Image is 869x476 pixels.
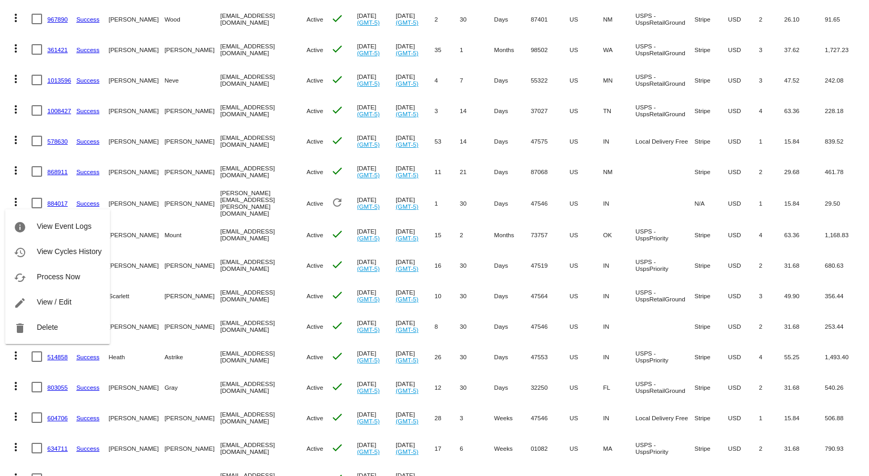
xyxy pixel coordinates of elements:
[37,298,72,306] span: View / Edit
[37,247,102,256] span: View Cycles History
[14,246,26,259] mat-icon: history
[14,221,26,234] mat-icon: info
[14,271,26,284] mat-icon: cached
[37,323,58,331] span: Delete
[37,272,80,281] span: Process Now
[14,322,26,335] mat-icon: delete
[37,222,92,230] span: View Event Logs
[14,297,26,309] mat-icon: edit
